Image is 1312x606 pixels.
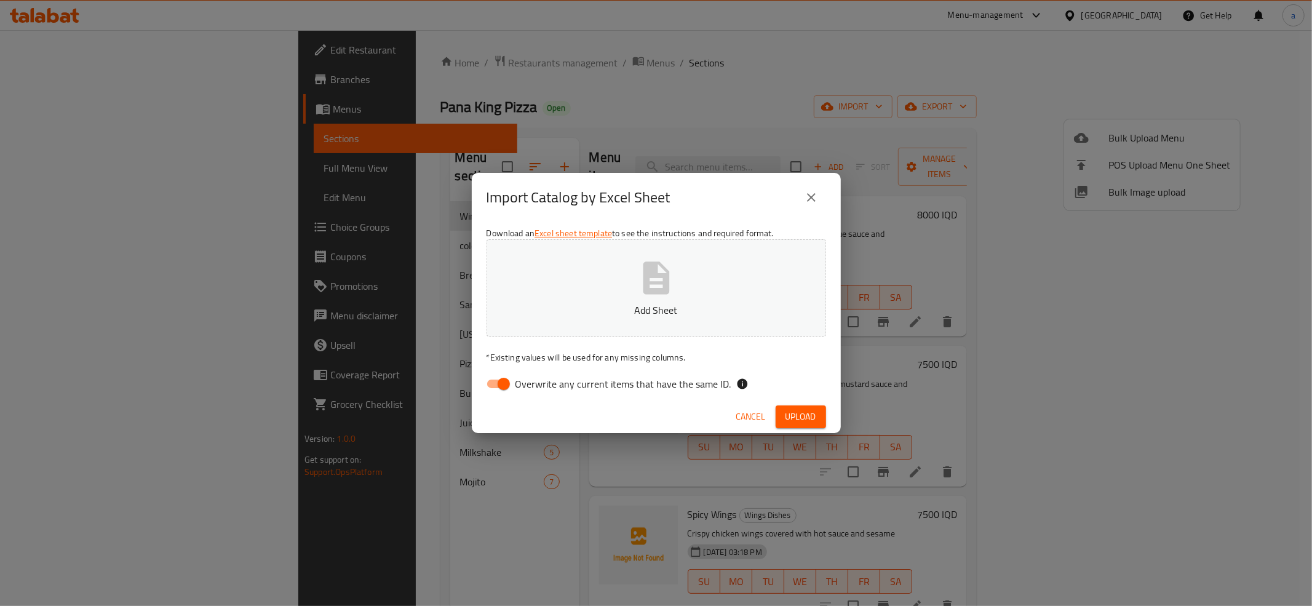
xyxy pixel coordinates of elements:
[535,225,612,241] a: Excel sheet template
[785,409,816,425] span: Upload
[731,405,771,428] button: Cancel
[487,239,826,337] button: Add Sheet
[776,405,826,428] button: Upload
[472,222,841,401] div: Download an to see the instructions and required format.
[487,188,670,207] h2: Import Catalog by Excel Sheet
[506,303,807,317] p: Add Sheet
[487,351,826,364] p: Existing values will be used for any missing columns.
[797,183,826,212] button: close
[515,377,731,391] span: Overwrite any current items that have the same ID.
[736,378,749,390] svg: If the overwrite option isn't selected, then the items that match an existing ID will be ignored ...
[736,409,766,425] span: Cancel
